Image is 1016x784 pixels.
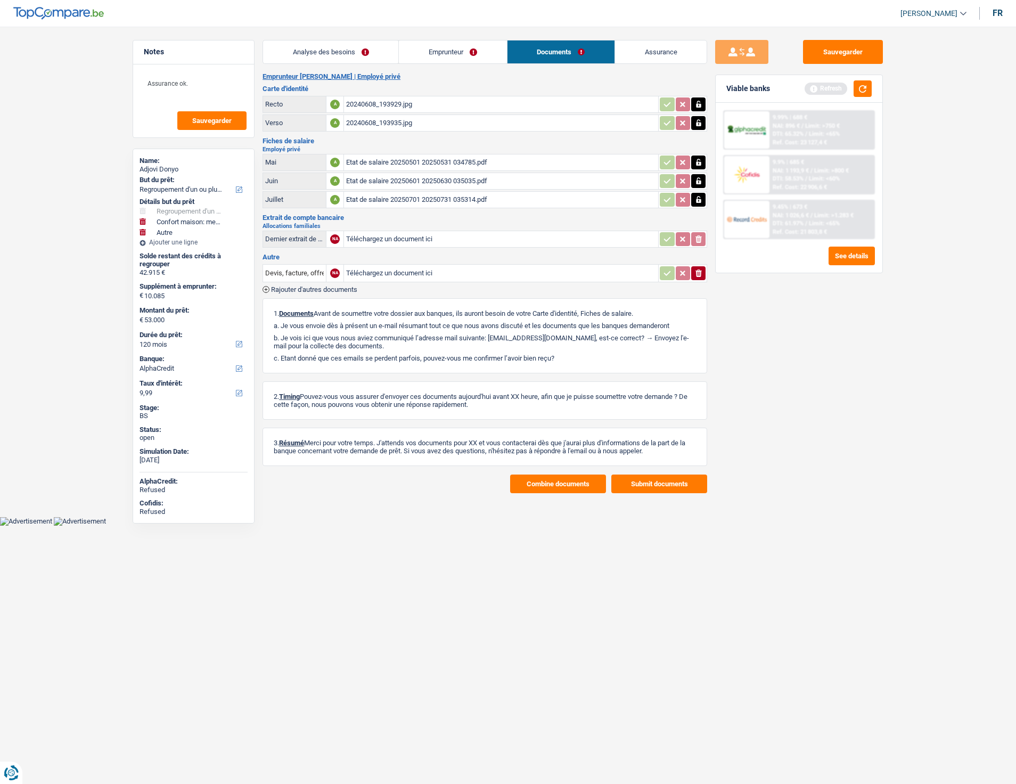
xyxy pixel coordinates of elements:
p: 1. Avant de soumettre votre dossier aux banques, ils auront besoin de votre Carte d'identité, Fic... [274,309,696,317]
span: / [805,220,807,227]
span: / [805,175,807,182]
div: Juillet [265,195,324,203]
div: AlphaCredit: [140,477,248,486]
img: Record Credits [727,209,766,229]
div: A [330,195,340,205]
span: / [810,167,813,174]
div: 20240608_193929.jpg [346,96,656,112]
p: a. Je vous envoie dès à présent un e-mail résumant tout ce que nous avons discuté et les doc... [274,322,696,330]
label: Durée du prêt: [140,331,245,339]
div: NA [330,234,340,244]
span: Documents [279,309,314,317]
h3: Carte d'identité [263,85,707,92]
span: Limit: <65% [809,220,840,227]
a: Documents [507,40,614,63]
div: 20240608_193935.jpg [346,115,656,131]
a: Assurance [615,40,707,63]
a: Analyse des besoins [263,40,398,63]
div: Dernier extrait de compte pour vos allocations familiales [265,235,324,243]
h2: Allocations familiales [263,223,707,229]
h3: Extrait de compte bancaire [263,214,707,221]
div: [DATE] [140,456,248,464]
div: Stage: [140,404,248,412]
img: TopCompare Logo [13,7,104,20]
label: Taux d'intérêt: [140,379,245,388]
div: Recto [265,100,324,108]
span: NAI: 896 € [773,123,800,129]
span: Rajouter d'autres documents [271,286,357,293]
p: 3. Merci pour votre temps. J'attends vos documents pour XX et vous contacterai dès que j'aurai p... [274,439,696,455]
span: Limit: >1.283 € [814,212,854,219]
span: Résumé [279,439,304,447]
div: A [330,176,340,186]
img: Cofidis [727,165,766,184]
div: 9.99% | 688 € [773,114,807,121]
div: Etat de salaire 20250501 20250531 034785.pdf [346,154,656,170]
span: DTI: 65.32% [773,130,804,137]
h5: Notes [144,47,243,56]
span: Limit: >750 € [805,123,840,129]
div: NA [330,268,340,278]
div: Refused [140,486,248,494]
label: Montant du prêt: [140,306,245,315]
div: BS [140,412,248,420]
span: NAI: 1 026,6 € [773,212,809,219]
div: Mai [265,158,324,166]
div: fr [993,8,1003,18]
p: b. Je vois ici que vous nous aviez communiqué l’adresse mail suivante: [EMAIL_ADDRESS][DOMAIN_NA... [274,334,696,350]
img: AlphaCredit [727,124,766,136]
div: A [330,100,340,109]
div: Juin [265,177,324,185]
div: Verso [265,119,324,127]
button: Submit documents [611,475,707,493]
div: Ajouter une ligne [140,239,248,246]
span: DTI: 58.53% [773,175,804,182]
div: Solde restant des crédits à regrouper [140,252,248,268]
span: Limit: <60% [809,175,840,182]
span: / [810,212,813,219]
button: See details [829,247,875,265]
div: open [140,434,248,442]
span: / [801,123,804,129]
button: Sauvegarder [803,40,883,64]
span: € [140,316,143,324]
span: Limit: >800 € [814,167,849,174]
div: Ref. Cost: 21 803,8 € [773,228,827,235]
div: 9.45% | 673 € [773,203,807,210]
span: [PERSON_NAME] [900,9,957,18]
h2: Emprunteur [PERSON_NAME] | Employé privé [263,72,707,81]
label: Banque: [140,355,245,363]
span: Limit: <65% [809,130,840,137]
span: NAI: 1 193,9 € [773,167,809,174]
div: 42.915 € [140,268,248,277]
div: Ref. Cost: 22 906,6 € [773,184,827,191]
div: Détails but du prêt [140,198,248,206]
div: Adjovi Donyo [140,165,248,174]
div: Refresh [805,83,847,94]
div: Refused [140,508,248,516]
div: A [330,118,340,128]
a: [PERSON_NAME] [892,5,966,22]
h3: Autre [263,254,707,260]
label: But du prêt: [140,176,245,184]
span: Timing [279,393,300,401]
img: Advertisement [54,517,106,526]
div: Ref. Cost: 23 127,4 € [773,139,827,146]
span: DTI: 61.97% [773,220,804,227]
div: Simulation Date: [140,447,248,456]
button: Combine documents [510,475,606,493]
p: 2. Pouvez-vous vous assurer d'envoyer ces documents aujourd'hui avant XX heure, afin que je puiss... [274,393,696,409]
div: Viable banks [726,84,770,93]
button: Sauvegarder [177,111,247,130]
span: Sauvegarder [192,117,232,124]
div: Status: [140,426,248,434]
div: A [330,158,340,167]
div: Etat de salaire 20250701 20250731 035314.pdf [346,192,656,208]
div: 9.9% | 685 € [773,159,804,166]
div: Etat de salaire 20250601 20250630 035035.pdf [346,173,656,189]
div: Cofidis: [140,499,248,508]
span: / [805,130,807,137]
span: € [140,291,143,300]
button: Rajouter d'autres documents [263,286,357,293]
label: Supplément à emprunter: [140,282,245,291]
